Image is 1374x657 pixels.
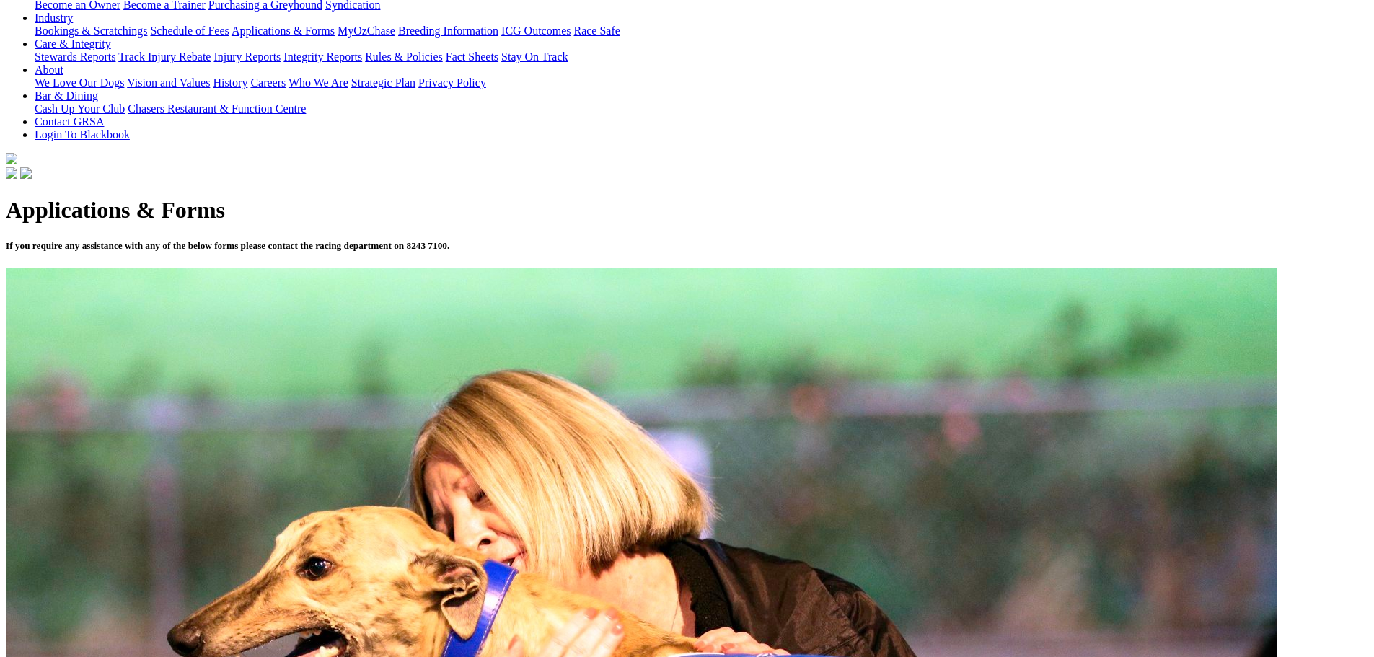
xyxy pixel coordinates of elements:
[35,50,1368,63] div: Care & Integrity
[283,50,362,63] a: Integrity Reports
[6,240,1368,252] h5: If you require any assistance with any of the below forms please contact the racing department on...
[446,50,498,63] a: Fact Sheets
[35,128,130,141] a: Login To Blackbook
[338,25,395,37] a: MyOzChase
[418,76,486,89] a: Privacy Policy
[232,25,335,37] a: Applications & Forms
[213,50,281,63] a: Injury Reports
[289,76,348,89] a: Who We Are
[365,50,443,63] a: Rules & Policies
[35,63,63,76] a: About
[20,167,32,179] img: twitter.svg
[501,25,571,37] a: ICG Outcomes
[35,25,147,37] a: Bookings & Scratchings
[501,50,568,63] a: Stay On Track
[35,76,1368,89] div: About
[35,102,125,115] a: Cash Up Your Club
[127,76,210,89] a: Vision and Values
[35,76,124,89] a: We Love Our Dogs
[35,38,111,50] a: Care & Integrity
[398,25,498,37] a: Breeding Information
[35,102,1368,115] div: Bar & Dining
[351,76,415,89] a: Strategic Plan
[35,115,104,128] a: Contact GRSA
[6,197,1368,224] h1: Applications & Forms
[35,12,73,24] a: Industry
[150,25,229,37] a: Schedule of Fees
[573,25,620,37] a: Race Safe
[35,25,1368,38] div: Industry
[35,50,115,63] a: Stewards Reports
[6,153,17,164] img: logo-grsa-white.png
[35,89,98,102] a: Bar & Dining
[128,102,306,115] a: Chasers Restaurant & Function Centre
[250,76,286,89] a: Careers
[213,76,247,89] a: History
[6,167,17,179] img: facebook.svg
[118,50,211,63] a: Track Injury Rebate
